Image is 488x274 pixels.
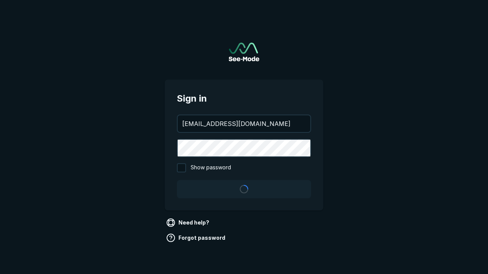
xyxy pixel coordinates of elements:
a: Forgot password [165,232,228,244]
a: Need help? [165,217,212,229]
span: Sign in [177,92,311,105]
a: Go to sign in [229,43,259,61]
span: Show password [191,163,231,172]
img: See-Mode Logo [229,43,259,61]
input: your@email.com [178,115,310,132]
